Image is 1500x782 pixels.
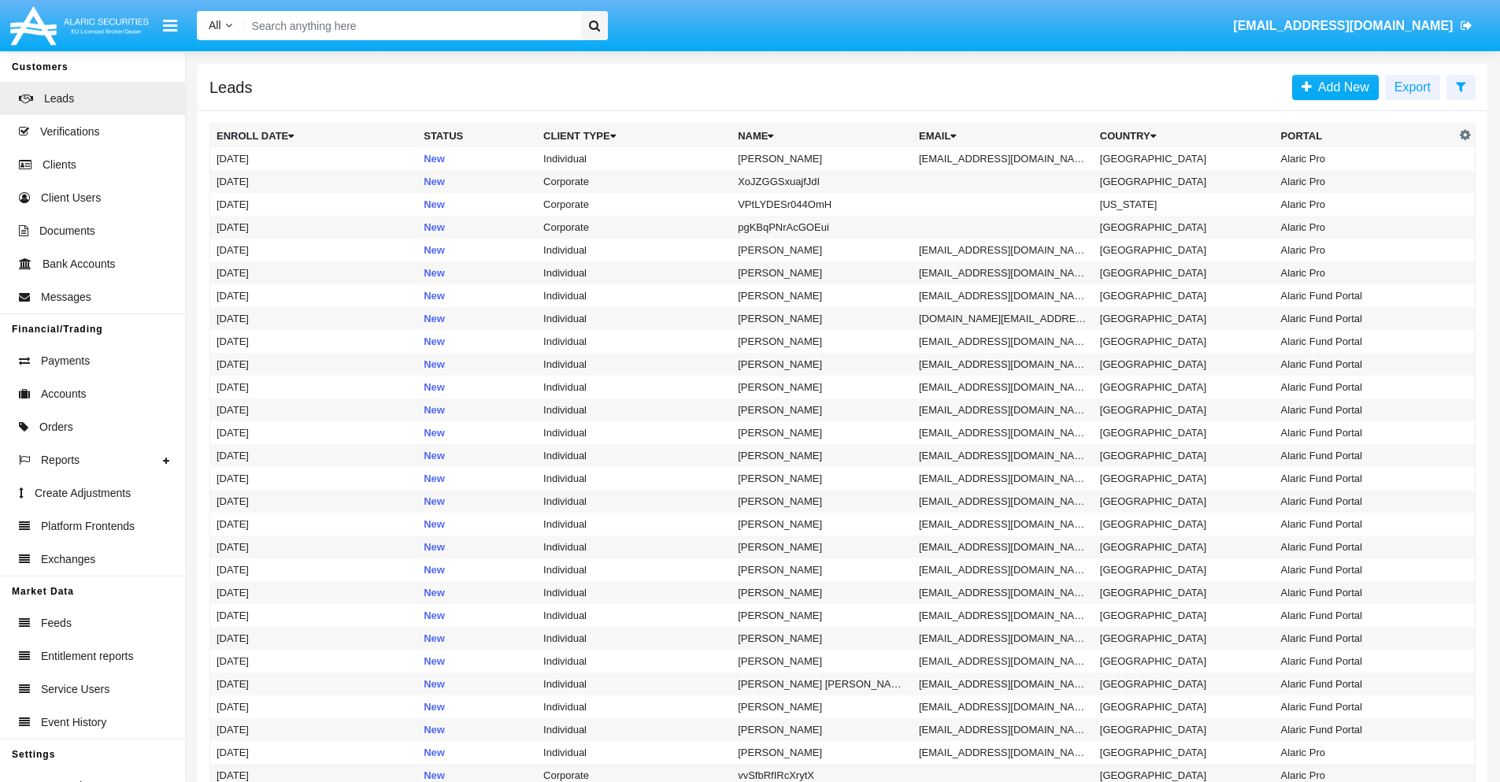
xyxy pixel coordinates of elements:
[1094,718,1275,741] td: [GEOGRAPHIC_DATA]
[731,261,913,284] td: [PERSON_NAME]
[913,558,1094,581] td: [EMAIL_ADDRESS][DOMAIN_NAME]
[1275,490,1456,513] td: Alaric Fund Portal
[537,536,731,558] td: Individual
[1275,627,1456,650] td: Alaric Fund Portal
[913,581,1094,604] td: [EMAIL_ADDRESS][DOMAIN_NAME]
[731,376,913,398] td: [PERSON_NAME]
[1275,741,1456,764] td: Alaric Pro
[1094,604,1275,627] td: [GEOGRAPHIC_DATA]
[1094,558,1275,581] td: [GEOGRAPHIC_DATA]
[417,261,537,284] td: New
[41,452,80,469] span: Reports
[417,398,537,421] td: New
[1275,581,1456,604] td: Alaric Fund Portal
[1275,170,1456,193] td: Alaric Pro
[210,650,418,673] td: [DATE]
[537,421,731,444] td: Individual
[41,551,95,568] span: Exchanges
[731,536,913,558] td: [PERSON_NAME]
[537,398,731,421] td: Individual
[1094,261,1275,284] td: [GEOGRAPHIC_DATA]
[913,330,1094,353] td: [EMAIL_ADDRESS][DOMAIN_NAME]
[537,193,731,216] td: Corporate
[537,170,731,193] td: Corporate
[913,718,1094,741] td: [EMAIL_ADDRESS][DOMAIN_NAME]
[1233,19,1453,32] span: [EMAIL_ADDRESS][DOMAIN_NAME]
[417,353,537,376] td: New
[417,673,537,695] td: New
[417,421,537,444] td: New
[537,673,731,695] td: Individual
[1275,650,1456,673] td: Alaric Fund Portal
[417,604,537,627] td: New
[41,518,135,535] span: Platform Frontends
[210,353,418,376] td: [DATE]
[8,2,151,49] img: Logo image
[1094,741,1275,764] td: [GEOGRAPHIC_DATA]
[210,627,418,650] td: [DATE]
[210,718,418,741] td: [DATE]
[913,261,1094,284] td: [EMAIL_ADDRESS][DOMAIN_NAME]
[1094,216,1275,239] td: [GEOGRAPHIC_DATA]
[417,513,537,536] td: New
[417,307,537,330] td: New
[731,216,913,239] td: pgKBqPNrAcGOEui
[417,124,537,148] th: Status
[210,170,418,193] td: [DATE]
[39,419,73,435] span: Orders
[244,11,576,40] input: Search
[1275,216,1456,239] td: Alaric Pro
[537,124,731,148] th: Client Type
[1275,307,1456,330] td: Alaric Fund Portal
[731,193,913,216] td: VPtLYDESr044OmH
[417,741,537,764] td: New
[210,261,418,284] td: [DATE]
[1226,4,1480,48] a: [EMAIL_ADDRESS][DOMAIN_NAME]
[731,307,913,330] td: [PERSON_NAME]
[731,353,913,376] td: [PERSON_NAME]
[1275,376,1456,398] td: Alaric Fund Portal
[1094,467,1275,490] td: [GEOGRAPHIC_DATA]
[913,695,1094,718] td: [EMAIL_ADDRESS][DOMAIN_NAME]
[913,376,1094,398] td: [EMAIL_ADDRESS][DOMAIN_NAME]
[913,353,1094,376] td: [EMAIL_ADDRESS][DOMAIN_NAME]
[210,239,418,261] td: [DATE]
[913,307,1094,330] td: [DOMAIN_NAME][EMAIL_ADDRESS][DOMAIN_NAME]
[417,536,537,558] td: New
[731,695,913,718] td: [PERSON_NAME]
[913,239,1094,261] td: [EMAIL_ADDRESS][DOMAIN_NAME]
[1094,330,1275,353] td: [GEOGRAPHIC_DATA]
[1275,193,1456,216] td: Alaric Pro
[537,490,731,513] td: Individual
[913,604,1094,627] td: [EMAIL_ADDRESS][DOMAIN_NAME]
[1275,239,1456,261] td: Alaric Pro
[1094,193,1275,216] td: [US_STATE]
[417,330,537,353] td: New
[210,147,418,170] td: [DATE]
[537,558,731,581] td: Individual
[210,444,418,467] td: [DATE]
[209,81,253,94] h5: Leads
[209,19,221,32] span: All
[1275,673,1456,695] td: Alaric Fund Portal
[1094,170,1275,193] td: [GEOGRAPHIC_DATA]
[1275,124,1456,148] th: Portal
[1275,558,1456,581] td: Alaric Fund Portal
[913,650,1094,673] td: [EMAIL_ADDRESS][DOMAIN_NAME]
[731,467,913,490] td: [PERSON_NAME]
[1312,80,1369,94] span: Add New
[210,398,418,421] td: [DATE]
[1275,147,1456,170] td: Alaric Pro
[210,604,418,627] td: [DATE]
[417,718,537,741] td: New
[417,239,537,261] td: New
[1292,75,1379,100] a: Add New
[731,444,913,467] td: [PERSON_NAME]
[731,284,913,307] td: [PERSON_NAME]
[537,741,731,764] td: Individual
[44,91,74,107] span: Leads
[417,147,537,170] td: New
[1275,536,1456,558] td: Alaric Fund Portal
[41,714,106,731] span: Event History
[41,615,72,632] span: Feeds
